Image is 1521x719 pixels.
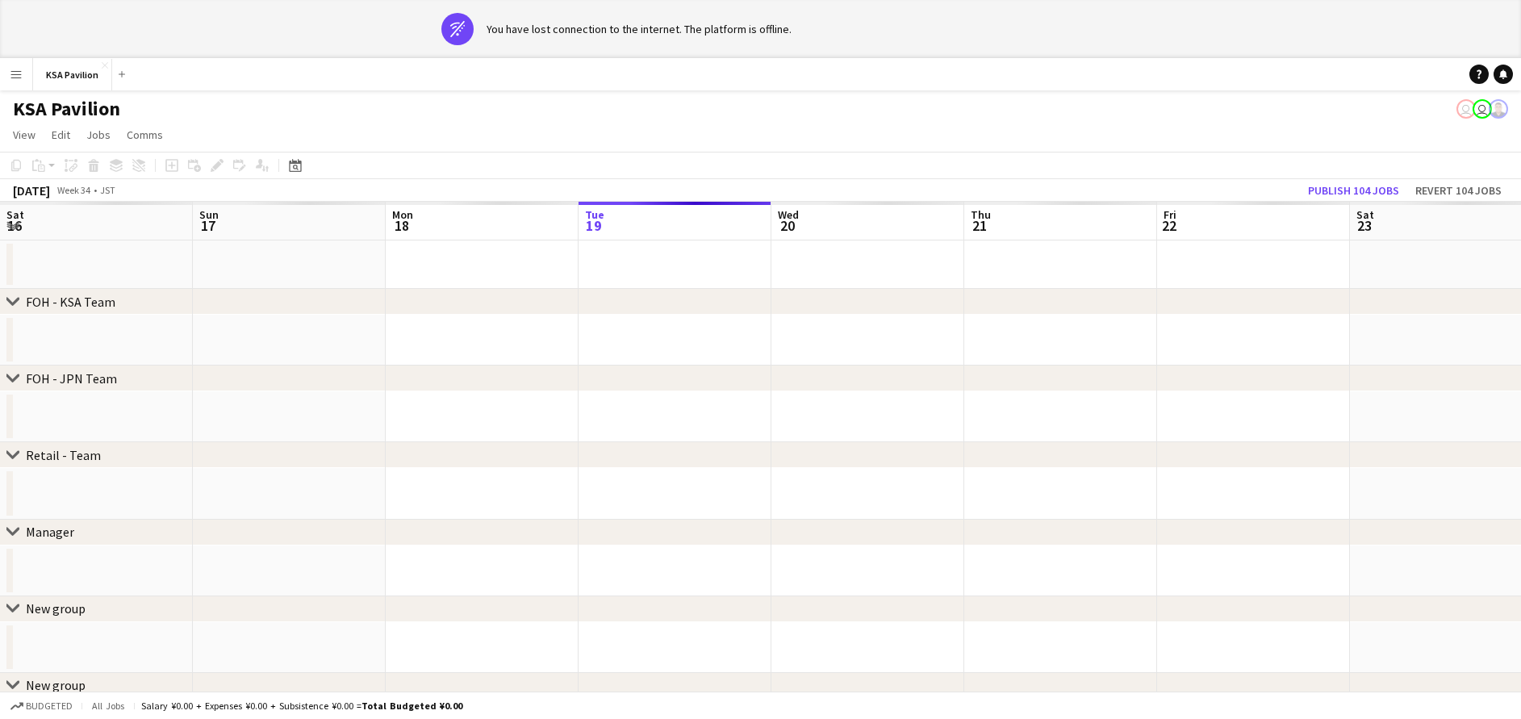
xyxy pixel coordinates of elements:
div: Salary ¥0.00 + Expenses ¥0.00 + Subsistence ¥0.00 = [141,700,462,712]
span: Budgeted [26,700,73,712]
span: 19 [583,216,604,235]
button: Publish 104 jobs [1302,180,1406,201]
app-user-avatar: Hussein Al Najjar [1489,99,1508,119]
span: All jobs [89,700,127,712]
span: Jobs [86,127,111,142]
button: Revert 104 jobs [1409,180,1508,201]
app-user-avatar: Yousef Alabdulmuhsin [1473,99,1492,119]
span: Fri [1164,207,1176,222]
span: Mon [392,207,413,222]
span: Sun [199,207,219,222]
span: Sat [1356,207,1374,222]
span: 16 [4,216,24,235]
span: 23 [1354,216,1374,235]
span: Wed [778,207,799,222]
h1: KSA Pavilion [13,97,120,121]
span: 18 [390,216,413,235]
span: View [13,127,36,142]
div: You have lost connection to the internet. The platform is offline. [487,22,792,36]
span: Edit [52,127,70,142]
div: Manager [26,524,74,540]
span: Thu [971,207,991,222]
span: Comms [127,127,163,142]
div: FOH - JPN Team [26,370,117,387]
span: Total Budgeted ¥0.00 [361,700,462,712]
span: Week 34 [53,184,94,196]
div: FOH - KSA Team [26,294,115,310]
div: JST [100,184,115,196]
div: New group [26,600,86,617]
button: Budgeted [8,697,75,715]
a: View [6,124,42,145]
span: 22 [1161,216,1176,235]
a: Jobs [80,124,117,145]
a: Edit [45,124,77,145]
div: [DATE] [13,182,50,199]
app-user-avatar: Isra Alsharyofi [1456,99,1476,119]
div: New group [26,678,86,694]
span: 17 [197,216,219,235]
span: 20 [775,216,799,235]
div: Retail - Team [26,447,101,463]
span: Sat [6,207,24,222]
button: KSA Pavilion [33,59,112,90]
a: Comms [120,124,169,145]
span: Tue [585,207,604,222]
span: 21 [968,216,991,235]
